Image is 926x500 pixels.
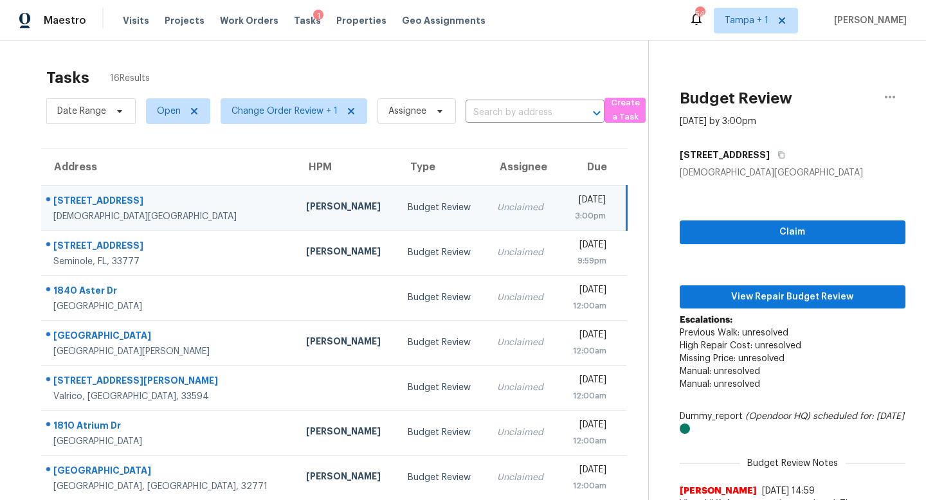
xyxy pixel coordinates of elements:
[680,328,788,337] span: Previous Walk: unresolved
[306,425,387,441] div: [PERSON_NAME]
[408,291,477,304] div: Budget Review
[53,329,286,345] div: [GEOGRAPHIC_DATA]
[408,426,477,439] div: Budget Review
[680,166,905,179] div: [DEMOGRAPHIC_DATA][GEOGRAPHIC_DATA]
[568,238,606,254] div: [DATE]
[53,435,286,448] div: [GEOGRAPHIC_DATA]
[157,105,181,118] span: Open
[611,96,639,125] span: Create a Task
[813,412,904,421] i: scheduled for: [DATE]
[497,381,548,394] div: Unclaimed
[568,344,606,357] div: 12:00am
[497,246,548,259] div: Unclaimed
[408,381,477,394] div: Budget Review
[680,367,760,376] span: Manual: unresolved
[306,245,387,261] div: [PERSON_NAME]
[680,316,732,325] b: Escalations:
[497,336,548,349] div: Unclaimed
[829,14,907,27] span: [PERSON_NAME]
[680,485,757,497] span: [PERSON_NAME]
[497,291,548,304] div: Unclaimed
[232,105,338,118] span: Change Order Review + 1
[568,254,606,267] div: 9:59pm
[680,341,801,350] span: High Repair Cost: unresolved
[568,463,606,479] div: [DATE]
[680,220,905,244] button: Claim
[725,14,768,27] span: Tampa + 1
[568,299,606,312] div: 12:00am
[568,418,606,434] div: [DATE]
[690,224,895,240] span: Claim
[680,354,785,363] span: Missing Price: unresolved
[588,104,606,122] button: Open
[53,464,286,480] div: [GEOGRAPHIC_DATA]
[558,149,626,185] th: Due
[740,457,846,470] span: Budget Review Notes
[568,434,606,447] div: 12:00am
[762,487,815,496] span: [DATE] 14:59
[466,103,568,123] input: Search by address
[408,471,477,484] div: Budget Review
[568,283,606,299] div: [DATE]
[336,14,386,27] span: Properties
[497,426,548,439] div: Unclaimed
[568,479,606,492] div: 12:00am
[53,480,286,493] div: [GEOGRAPHIC_DATA], [GEOGRAPHIC_DATA], 32771
[695,8,704,21] div: 54
[123,14,149,27] span: Visits
[568,373,606,389] div: [DATE]
[53,255,286,268] div: Seminole, FL, 33777
[53,300,286,313] div: [GEOGRAPHIC_DATA]
[53,345,286,358] div: [GEOGRAPHIC_DATA][PERSON_NAME]
[397,149,487,185] th: Type
[680,380,760,389] span: Manual: unresolved
[680,148,770,161] h5: [STREET_ADDRESS]
[110,72,150,85] span: 16 Results
[497,201,548,214] div: Unclaimed
[388,105,426,118] span: Assignee
[568,193,605,210] div: [DATE]
[408,201,477,214] div: Budget Review
[46,71,89,84] h2: Tasks
[568,328,606,344] div: [DATE]
[770,143,787,166] button: Copy Address
[53,239,286,255] div: [STREET_ADDRESS]
[41,149,296,185] th: Address
[306,200,387,216] div: [PERSON_NAME]
[690,289,895,305] span: View Repair Budget Review
[568,210,605,222] div: 3:00pm
[53,210,286,223] div: [DEMOGRAPHIC_DATA][GEOGRAPHIC_DATA]
[53,390,286,403] div: Valrico, [GEOGRAPHIC_DATA], 33594
[487,149,558,185] th: Assignee
[680,115,756,128] div: [DATE] by 3:00pm
[680,285,905,309] button: View Repair Budget Review
[306,470,387,486] div: [PERSON_NAME]
[313,10,323,22] div: 1
[53,194,286,210] div: [STREET_ADDRESS]
[568,389,606,402] div: 12:00am
[53,419,286,435] div: 1810 Atrium Dr
[220,14,278,27] span: Work Orders
[604,98,646,123] button: Create a Task
[53,284,286,300] div: 1840 Aster Dr
[497,471,548,484] div: Unclaimed
[408,246,477,259] div: Budget Review
[296,149,397,185] th: HPM
[402,14,486,27] span: Geo Assignments
[53,374,286,390] div: [STREET_ADDRESS][PERSON_NAME]
[57,105,106,118] span: Date Range
[294,16,321,25] span: Tasks
[680,92,792,105] h2: Budget Review
[680,410,905,436] div: Dummy_report
[745,412,810,421] i: (Opendoor HQ)
[306,335,387,351] div: [PERSON_NAME]
[44,14,86,27] span: Maestro
[408,336,477,349] div: Budget Review
[165,14,204,27] span: Projects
